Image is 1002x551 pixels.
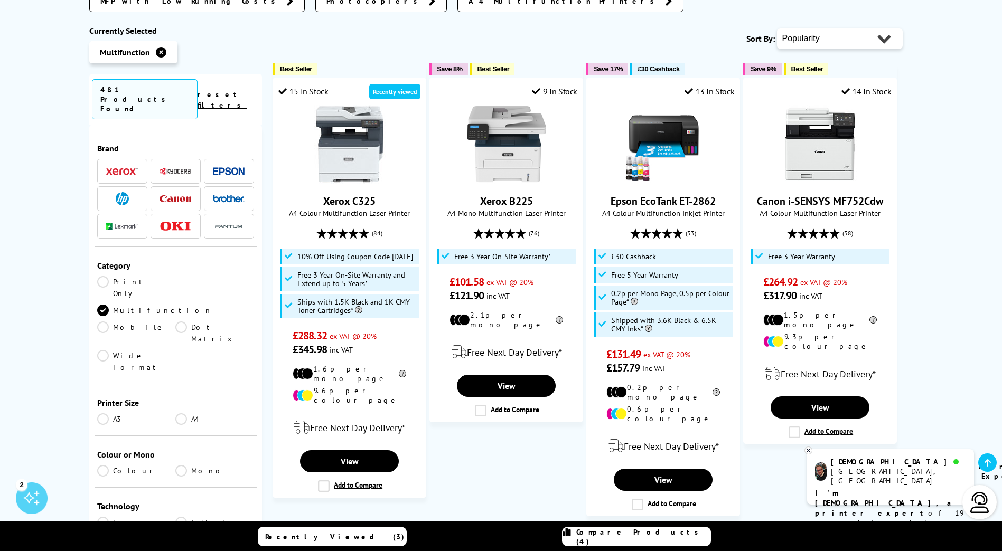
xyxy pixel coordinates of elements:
[815,462,827,481] img: chris-livechat.png
[606,361,640,375] span: £157.79
[477,65,510,73] span: Best Seller
[89,25,263,36] div: Currently Selected
[771,396,869,419] a: View
[310,175,389,186] a: Xerox C325
[265,532,405,541] span: Recently Viewed (3)
[160,165,191,178] a: Kyocera
[486,277,533,287] span: ex VAT @ 20%
[781,175,860,186] a: Canon i-SENSYS MF752Cdw
[743,63,781,75] button: Save 9%
[480,194,533,208] a: Xerox B225
[630,63,685,75] button: £30 Cashback
[160,222,191,231] img: OKI
[97,321,176,345] a: Mobile
[746,33,775,44] span: Sort By:
[624,175,703,186] a: Epson EcoTank ET-2862
[586,63,628,75] button: Save 17%
[273,63,317,75] button: Best Seller
[258,527,407,546] a: Recently Viewed (3)
[278,413,420,442] div: modal_delivery
[213,165,245,178] a: Epson
[97,501,255,511] div: Technology
[213,220,245,233] img: Pantum
[160,195,191,202] img: Canon
[532,86,577,97] div: 9 In Stock
[16,479,27,490] div: 2
[330,345,353,355] span: inc VAT
[791,65,823,73] span: Best Seller
[841,86,891,97] div: 14 In Stock
[100,47,150,58] span: Multifunction
[160,220,191,233] a: OKI
[592,431,734,461] div: modal_delivery
[97,413,176,425] a: A3
[643,349,690,359] span: ex VAT @ 20%
[450,289,484,302] span: £121.90
[529,223,539,243] span: (76)
[106,223,138,230] img: Lexmark
[175,517,254,528] a: Inkjet
[318,480,382,492] label: Add to Compare
[293,364,406,383] li: 1.6p per mono page
[685,86,734,97] div: 13 In Stock
[435,208,577,218] span: A4 Mono Multifunction Laser Printer
[297,271,417,288] span: Free 3 Year On-Site Warranty and Extend up to 5 Years*
[467,104,546,184] img: Xerox B225
[606,347,641,361] span: £131.49
[611,316,731,333] span: Shipped with 3.6K Black & 6.5K CMY Inks*
[831,457,966,467] div: [DEMOGRAPHIC_DATA]
[749,208,891,218] span: A4 Colour Multifunction Laser Printer
[300,450,398,472] a: View
[781,104,860,184] img: Canon i-SENSYS MF752Cdw
[470,63,515,75] button: Best Seller
[799,291,822,301] span: inc VAT
[175,413,254,425] a: A4
[213,195,245,202] img: Brother
[97,305,212,316] a: Multifunction
[686,223,696,243] span: (33)
[330,331,377,341] span: ex VAT @ 20%
[293,343,327,356] span: £345.98
[278,86,328,97] div: 15 In Stock
[486,291,510,301] span: inc VAT
[831,467,966,486] div: [GEOGRAPHIC_DATA], [GEOGRAPHIC_DATA]
[198,90,247,110] a: reset filters
[614,469,712,491] a: View
[450,275,484,289] span: £101.58
[815,488,966,548] p: of 19 years! I can help you choose the right product
[160,167,191,175] img: Kyocera
[160,192,191,205] a: Canon
[437,65,462,73] span: Save 8%
[562,527,711,546] a: Compare Products (4)
[106,165,138,178] a: Xerox
[454,252,551,261] span: Free 3 Year On-Site Warranty*
[97,143,255,154] div: Brand
[429,63,467,75] button: Save 8%
[768,252,835,261] span: Free 3 Year Warranty
[638,65,679,73] span: £30 Cashback
[815,488,954,518] b: I'm [DEMOGRAPHIC_DATA], a printer expert
[789,426,853,438] label: Add to Compare
[116,192,129,205] img: HP
[763,275,798,289] span: £264.92
[763,332,877,351] li: 9.3p per colour page
[800,277,847,287] span: ex VAT @ 20%
[213,167,245,175] img: Epson
[369,84,420,99] div: Recently viewed
[749,359,891,388] div: modal_delivery
[97,449,255,460] div: Colour or Mono
[624,104,703,184] img: Epson EcoTank ET-2862
[435,337,577,367] div: modal_delivery
[280,65,312,73] span: Best Seller
[293,386,406,405] li: 9.6p per colour page
[842,223,853,243] span: (38)
[106,168,138,175] img: Xerox
[297,252,413,261] span: 10% Off Using Coupon Code [DATE]
[106,192,138,205] a: HP
[457,375,555,397] a: View
[611,194,716,208] a: Epson EcoTank ET-2862
[594,65,623,73] span: Save 17%
[297,298,417,315] span: Ships with 1.5K Black and 1K CMY Toner Cartridges*
[213,192,245,205] a: Brother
